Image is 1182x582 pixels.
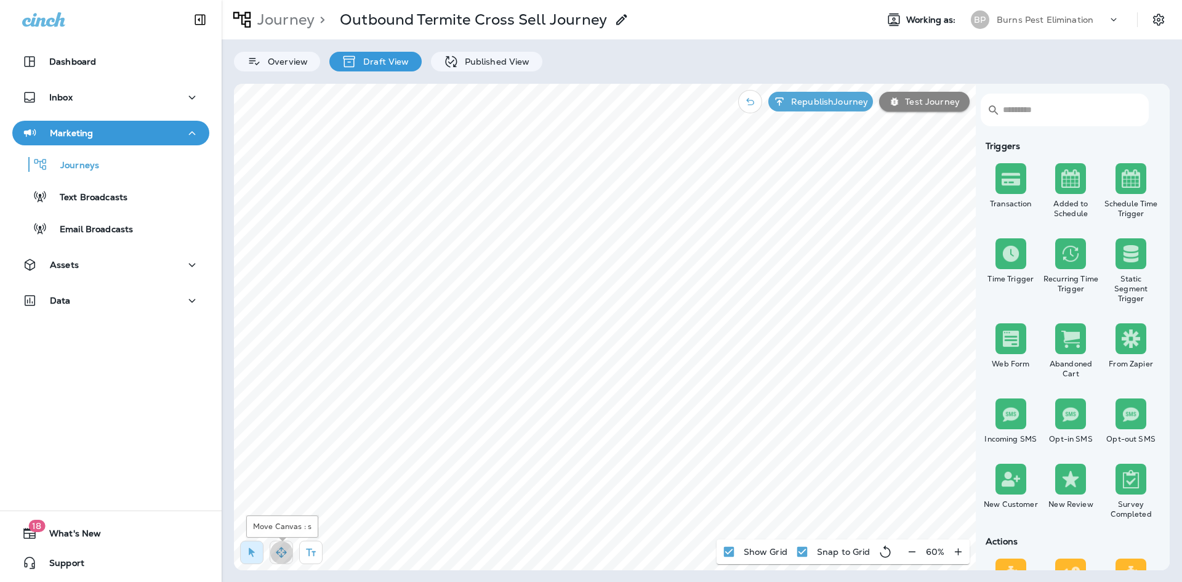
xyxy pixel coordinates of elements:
p: Show Grid [744,547,787,557]
div: Incoming SMS [983,434,1039,444]
button: Collapse Sidebar [183,7,217,32]
p: Test Journey [900,97,960,107]
p: > [315,10,325,29]
p: 60 % [926,547,944,557]
button: Data [12,288,209,313]
div: Recurring Time Trigger [1043,274,1099,294]
p: Marketing [50,128,93,138]
div: Transaction [983,199,1039,209]
button: Text Broadcasts [12,184,209,209]
div: Added to Schedule [1043,199,1099,219]
div: New Customer [983,499,1039,509]
p: Overview [262,57,308,67]
span: 18 [28,520,45,532]
p: Journeys [48,160,99,172]
span: Support [37,558,84,573]
button: RepublishJourney [768,92,873,111]
div: Triggers [981,141,1161,151]
button: Email Broadcasts [12,216,209,241]
button: 18What's New [12,521,209,546]
button: Inbox [12,85,209,110]
div: Schedule Time Trigger [1103,199,1159,219]
p: Outbound Termite Cross Sell Journey [340,10,607,29]
button: Settings [1148,9,1170,31]
div: Move Canvas : s [246,515,318,538]
p: Journey [252,10,315,29]
div: Static Segment Trigger [1103,274,1159,304]
p: Snap to Grid [817,547,870,557]
div: Abandoned Cart [1043,359,1099,379]
div: BP [971,10,989,29]
span: What's New [37,528,101,543]
p: Assets [50,260,79,270]
p: Draft View [357,57,409,67]
p: Email Broadcasts [47,224,133,236]
div: New Review [1043,499,1099,509]
p: Dashboard [49,57,96,67]
button: Support [12,551,209,575]
div: Opt-in SMS [1043,434,1099,444]
button: Dashboard [12,49,209,74]
span: Working as: [906,15,959,25]
p: Data [50,296,71,305]
div: Survey Completed [1103,499,1159,519]
div: From Zapier [1103,359,1159,369]
div: Web Form [983,359,1039,369]
p: Republish Journey [786,97,868,107]
button: Assets [12,253,209,277]
p: Burns Pest Elimination [997,15,1093,25]
button: Marketing [12,121,209,145]
p: Published View [459,57,530,67]
div: Opt-out SMS [1103,434,1159,444]
p: Inbox [49,92,73,102]
button: Journeys [12,152,209,177]
p: Text Broadcasts [47,192,127,204]
button: Test Journey [879,92,970,111]
div: Actions [981,536,1161,546]
div: Time Trigger [983,274,1039,284]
